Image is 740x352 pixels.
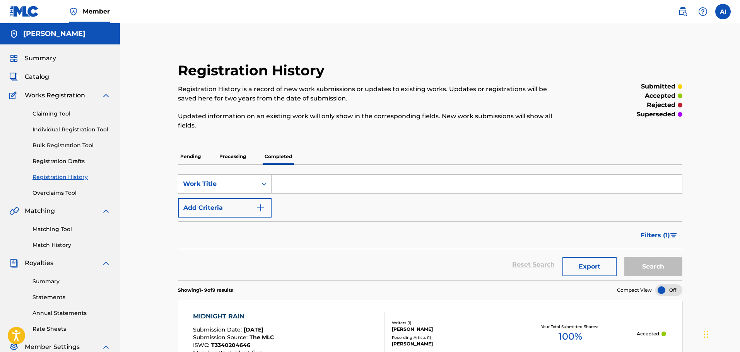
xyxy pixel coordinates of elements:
[637,110,675,119] p: superseded
[9,6,39,17] img: MLC Logo
[9,258,19,268] img: Royalties
[559,330,582,343] span: 100 %
[244,326,263,333] span: [DATE]
[678,7,687,16] img: search
[636,226,682,245] button: Filters (1)
[178,112,566,130] p: Updated information on an existing work will only show in the corresponding fields. New work subm...
[193,326,244,333] span: Submission Date :
[83,7,110,16] span: Member
[23,29,85,38] h5: Alejandro Inclan
[101,342,111,352] img: expand
[25,72,49,82] span: Catalog
[193,312,274,321] div: MIDNIGHT RAIN
[32,189,111,197] a: Overclaims Tool
[392,326,504,333] div: [PERSON_NAME]
[701,315,740,352] iframe: Chat Widget
[25,54,56,63] span: Summary
[178,85,566,103] p: Registration History is a record of new work submissions or updates to existing works. Updates or...
[32,277,111,286] a: Summary
[641,231,670,240] span: Filters ( 1 )
[178,287,233,294] p: Showing 1 - 9 of 9 results
[262,148,294,165] p: Completed
[392,335,504,340] div: Recording Artists ( 1 )
[641,82,675,91] p: submitted
[178,174,682,280] form: Search Form
[32,110,111,118] a: Claiming Tool
[183,179,253,189] div: Work Title
[25,342,80,352] span: Member Settings
[541,324,600,330] p: Your Total Submitted Shares:
[193,342,211,349] span: ISWC :
[178,198,272,218] button: Add Criteria
[617,287,652,294] span: Compact View
[32,141,111,150] a: Bulk Registration Tool
[9,206,19,216] img: Matching
[32,173,111,181] a: Registration History
[695,4,711,19] div: Help
[25,258,53,268] span: Royalties
[217,148,248,165] p: Processing
[670,233,677,238] img: filter
[392,320,504,326] div: Writers ( 1 )
[32,309,111,317] a: Annual Statements
[32,293,111,301] a: Statements
[32,157,111,165] a: Registration Drafts
[9,342,19,352] img: Member Settings
[715,4,731,19] div: User Menu
[25,206,55,216] span: Matching
[9,29,19,39] img: Accounts
[392,340,504,347] div: [PERSON_NAME]
[178,62,328,79] h2: Registration History
[9,91,19,100] img: Works Registration
[32,126,111,134] a: Individual Registration Tool
[101,258,111,268] img: expand
[25,91,85,100] span: Works Registration
[256,203,265,213] img: 9d2ae6d4665cec9f34b9.svg
[645,91,675,100] p: accepted
[211,342,250,349] span: T3340204646
[637,330,659,337] p: Accepted
[101,91,111,100] img: expand
[647,100,675,110] p: rejected
[178,148,203,165] p: Pending
[69,7,78,16] img: Top Rightsholder
[32,241,111,249] a: Match History
[698,7,708,16] img: help
[9,54,56,63] a: SummarySummary
[9,72,49,82] a: CatalogCatalog
[704,323,708,346] div: Drag
[562,257,617,276] button: Export
[9,54,19,63] img: Summary
[32,325,111,333] a: Rate Sheets
[32,225,111,233] a: Matching Tool
[250,334,274,341] span: The MLC
[193,334,250,341] span: Submission Source :
[9,72,19,82] img: Catalog
[675,4,690,19] a: Public Search
[101,206,111,216] img: expand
